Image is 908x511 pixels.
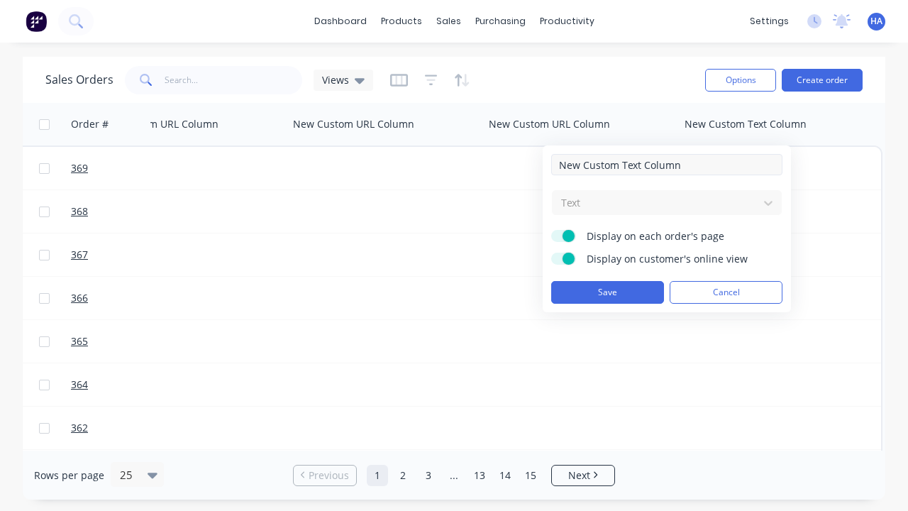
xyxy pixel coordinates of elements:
[71,117,109,131] div: Order #
[568,468,590,483] span: Next
[552,468,614,483] a: Next page
[287,465,621,486] ul: Pagination
[71,291,88,305] span: 366
[34,468,104,483] span: Rows per page
[367,465,388,486] a: Page 1 is your current page
[71,190,156,233] a: 368
[418,465,439,486] a: Page 3
[307,11,374,32] a: dashboard
[870,15,882,28] span: HA
[494,465,516,486] a: Page 14
[587,252,764,266] span: Display on customer's online view
[374,11,429,32] div: products
[293,117,414,131] div: New Custom URL Column
[26,11,47,32] img: Factory
[685,117,807,131] div: New Custom Text Column
[71,421,88,435] span: 362
[520,465,541,486] a: Page 15
[294,468,356,483] a: Previous page
[71,161,88,175] span: 369
[587,229,764,243] span: Display on each order's page
[71,248,88,262] span: 367
[443,465,465,486] a: Jump forward
[71,147,156,189] a: 369
[71,407,156,449] a: 362
[489,117,610,131] div: New Custom URL Column
[392,465,414,486] a: Page 2
[782,69,863,92] button: Create order
[322,72,349,87] span: Views
[551,281,664,304] button: Save
[309,468,349,483] span: Previous
[533,11,602,32] div: productivity
[705,69,776,92] button: Options
[71,334,88,348] span: 365
[551,154,782,175] input: Enter column name...
[71,450,156,493] a: 363
[429,11,468,32] div: sales
[670,281,782,304] button: Cancel
[97,117,218,131] div: New Custom URL Column
[468,11,533,32] div: purchasing
[45,73,113,87] h1: Sales Orders
[71,277,156,319] a: 366
[71,378,88,392] span: 364
[71,320,156,363] a: 365
[71,204,88,219] span: 368
[71,363,156,406] a: 364
[743,11,796,32] div: settings
[71,233,156,276] a: 367
[469,465,490,486] a: Page 13
[165,66,303,94] input: Search...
